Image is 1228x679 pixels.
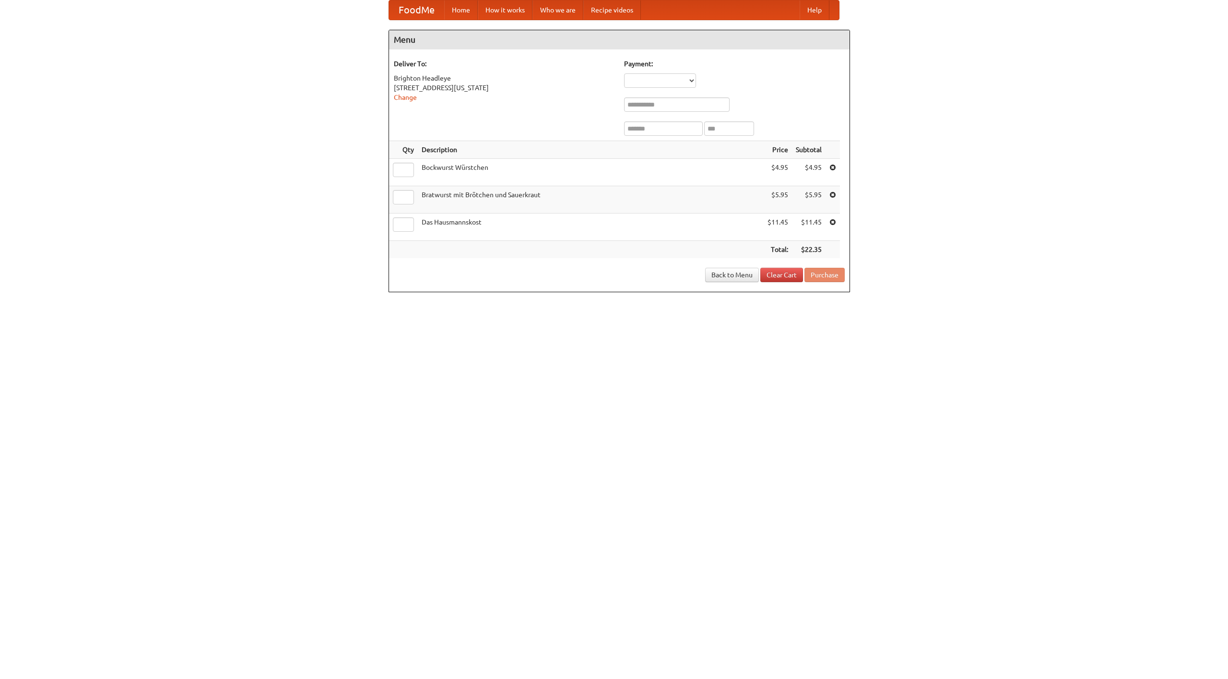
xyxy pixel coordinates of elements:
[764,241,792,259] th: Total:
[444,0,478,20] a: Home
[760,268,803,282] a: Clear Cart
[764,214,792,241] td: $11.45
[418,214,764,241] td: Das Hausmannskost
[389,141,418,159] th: Qty
[792,186,826,214] td: $5.95
[800,0,829,20] a: Help
[394,59,614,69] h5: Deliver To:
[624,59,845,69] h5: Payment:
[764,141,792,159] th: Price
[418,159,764,186] td: Bockwurst Würstchen
[792,241,826,259] th: $22.35
[418,186,764,214] td: Bratwurst mit Brötchen und Sauerkraut
[792,214,826,241] td: $11.45
[394,94,417,101] a: Change
[764,159,792,186] td: $4.95
[705,268,759,282] a: Back to Menu
[418,141,764,159] th: Description
[394,73,614,83] div: Brighton Headleye
[532,0,583,20] a: Who we are
[792,159,826,186] td: $4.95
[389,30,850,49] h4: Menu
[804,268,845,282] button: Purchase
[583,0,641,20] a: Recipe videos
[389,0,444,20] a: FoodMe
[478,0,532,20] a: How it works
[792,141,826,159] th: Subtotal
[764,186,792,214] td: $5.95
[394,83,614,93] div: [STREET_ADDRESS][US_STATE]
